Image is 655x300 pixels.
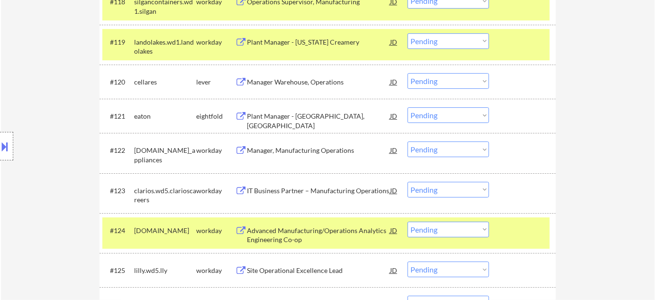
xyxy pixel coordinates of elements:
[389,141,399,159] div: JD
[389,33,399,50] div: JD
[247,77,390,87] div: Manager Warehouse, Operations
[134,37,196,56] div: landolakes.wd1.landolakes
[389,73,399,90] div: JD
[196,77,235,87] div: lever
[389,262,399,279] div: JD
[389,182,399,199] div: JD
[247,146,390,155] div: Manager, Manufacturing Operations
[247,266,390,275] div: Site Operational Excellence Lead
[110,266,127,275] div: #125
[196,112,235,121] div: eightfold
[196,266,235,275] div: workday
[134,266,196,275] div: lilly.wd5.lly
[110,37,127,47] div: #119
[196,146,235,155] div: workday
[247,112,390,130] div: Plant Manager - [GEOGRAPHIC_DATA], [GEOGRAPHIC_DATA]
[196,186,235,196] div: workday
[389,107,399,124] div: JD
[389,222,399,239] div: JD
[247,226,390,244] div: Advanced Manufacturing/Operations Analytics Engineering Co-op
[247,186,390,196] div: IT Business Partner – Manufacturing Operations
[196,226,235,235] div: workday
[247,37,390,47] div: Plant Manager - [US_STATE] Creamery
[196,37,235,47] div: workday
